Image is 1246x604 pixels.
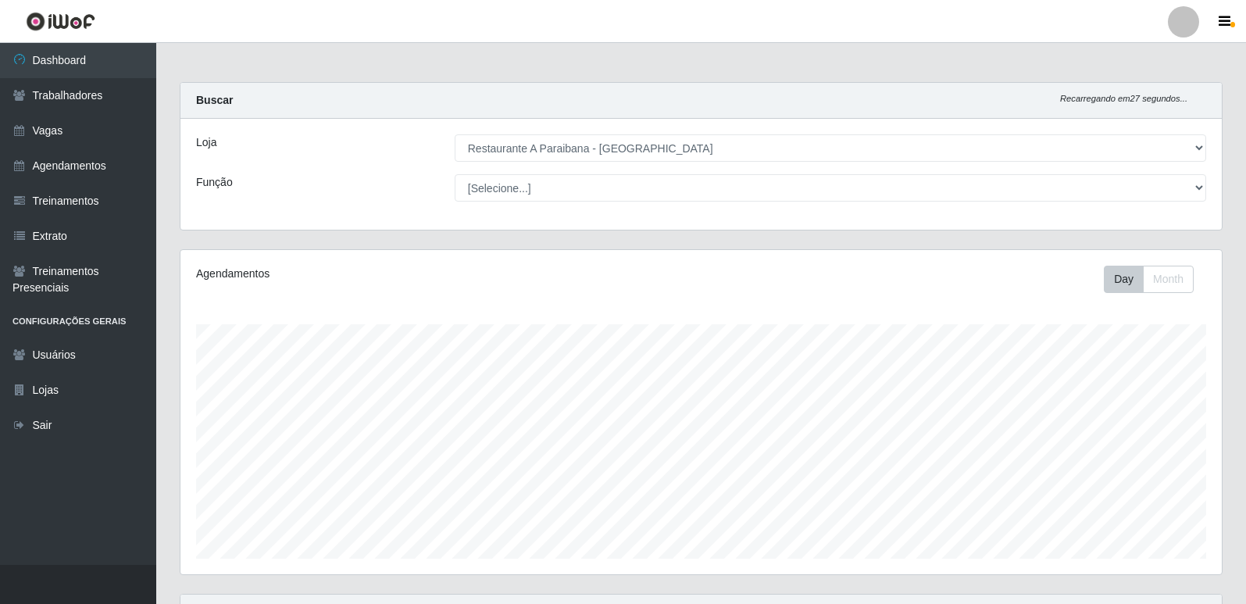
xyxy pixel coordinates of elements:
div: Toolbar with button groups [1104,266,1206,293]
button: Month [1143,266,1194,293]
label: Loja [196,134,216,151]
label: Função [196,174,233,191]
div: Agendamentos [196,266,603,282]
div: First group [1104,266,1194,293]
i: Recarregando em 27 segundos... [1060,94,1187,103]
img: CoreUI Logo [26,12,95,31]
strong: Buscar [196,94,233,106]
button: Day [1104,266,1144,293]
